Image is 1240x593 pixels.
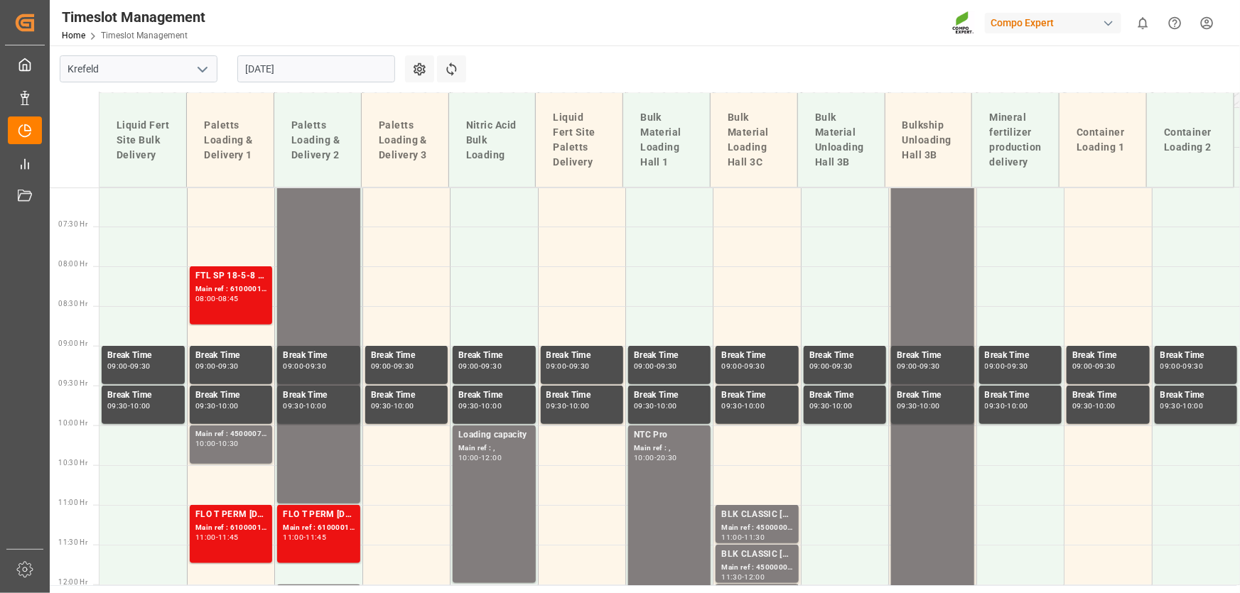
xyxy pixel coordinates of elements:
div: 10:00 [920,403,940,409]
div: Break Time [458,388,529,403]
div: Break Time [721,349,792,363]
div: Paletts Loading & Delivery 3 [373,112,437,168]
div: Compo Expert [985,13,1121,33]
div: 10:00 [195,440,216,447]
div: 10:00 [218,403,239,409]
div: 10:00 [832,403,853,409]
div: - [128,363,130,369]
div: - [303,403,306,409]
div: 09:00 [809,363,830,369]
button: show 0 new notifications [1127,7,1159,39]
div: - [830,403,832,409]
div: 11:30 [721,574,742,580]
div: 10:00 [306,403,326,409]
div: 09:30 [832,363,853,369]
div: Break Time [283,388,354,403]
div: 09:30 [897,403,917,409]
div: 10:00 [1095,403,1116,409]
div: 09:30 [1072,403,1093,409]
div: 09:00 [371,363,392,369]
div: 09:30 [1183,363,1204,369]
div: 09:30 [1160,403,1181,409]
input: Type to search/select [60,55,217,82]
div: Break Time [1160,388,1231,403]
div: 09:30 [218,363,239,369]
div: FLO T PERM [DATE] 25kg (x40) INT; [283,508,354,522]
div: 09:00 [634,363,654,369]
div: 10:00 [1008,403,1028,409]
div: Break Time [283,349,354,363]
div: 08:00 [195,295,216,302]
div: Mineral fertilizer production delivery [983,104,1047,175]
div: 09:30 [107,403,128,409]
div: Break Time [1072,349,1143,363]
div: 10:00 [458,455,479,461]
div: Nitric Acid Bulk Loading [460,112,524,168]
img: Screenshot%202023-09-29%20at%2010.02.21.png_1712312052.png [952,11,975,36]
button: open menu [191,58,212,80]
div: - [917,403,920,409]
div: Break Time [985,388,1056,403]
div: BLK CLASSIC [DATE]+3+TE BULK; [721,508,792,522]
span: 09:30 Hr [58,379,87,387]
div: Break Time [897,388,968,403]
div: - [392,403,394,409]
div: - [479,403,481,409]
div: 11:30 [745,534,765,540]
div: 09:00 [1160,363,1181,369]
div: 10:00 [481,403,502,409]
div: Main ref : 4500000294, 2000000240; [721,562,792,574]
div: 09:00 [283,363,303,369]
button: Compo Expert [985,9,1127,36]
div: - [742,534,744,540]
div: - [566,363,568,369]
div: - [216,440,218,447]
div: - [216,403,218,409]
div: 09:30 [195,403,216,409]
div: 20:30 [657,455,677,461]
a: Home [62,31,85,40]
div: 09:00 [546,363,567,369]
div: Loading capacity [458,428,529,442]
div: Container Loading 2 [1158,119,1222,161]
span: 07:30 Hr [58,220,87,228]
div: 12:00 [745,574,765,580]
div: 09:30 [920,363,940,369]
div: - [303,363,306,369]
div: - [830,363,832,369]
div: NTC Pro [634,428,705,442]
div: 09:00 [107,363,128,369]
div: - [654,455,657,461]
div: Break Time [897,349,968,363]
div: 10:00 [634,455,654,461]
div: 10:00 [657,403,677,409]
div: 09:30 [371,403,392,409]
div: - [128,403,130,409]
div: Break Time [721,388,792,403]
div: Bulk Material Loading Hall 1 [635,104,699,175]
div: Break Time [458,349,529,363]
div: 09:30 [721,403,742,409]
div: - [917,363,920,369]
div: FTL SP 18-5-8 25kg (x40) INT;TPL Natura N 8-2-2 25kg (x40) NEU,IT;SUPER FLO T Turf BS 20kg (x50) ... [195,269,266,283]
div: Break Time [195,349,266,363]
span: 10:00 Hr [58,419,87,427]
div: Bulkship Unloading Hall 3B [897,112,961,168]
div: Break Time [195,388,266,403]
div: - [566,403,568,409]
div: - [216,534,218,540]
div: Break Time [546,388,618,403]
div: Break Time [634,388,705,403]
div: - [1093,363,1095,369]
div: 10:00 [1183,403,1204,409]
div: 09:00 [1072,363,1093,369]
div: Break Time [107,388,179,403]
div: 09:30 [745,363,765,369]
div: Break Time [634,349,705,363]
div: - [1005,363,1007,369]
div: 08:45 [218,295,239,302]
div: - [742,363,744,369]
span: 11:00 Hr [58,499,87,506]
div: 09:30 [985,403,1006,409]
div: - [479,363,481,369]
